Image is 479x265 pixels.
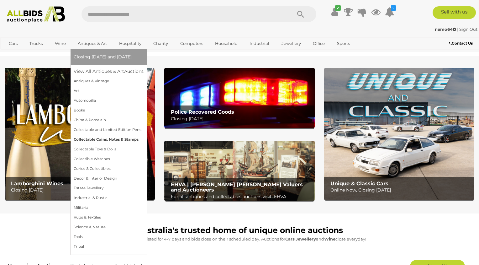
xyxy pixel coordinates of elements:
[171,193,312,201] p: For all antiques and collectables auctions visit: EHVA
[51,38,70,49] a: Wine
[309,38,329,49] a: Office
[171,115,312,123] p: Closing [DATE]
[245,38,273,49] a: Industrial
[449,41,473,46] b: Contact Us
[435,27,456,32] strong: nemo64
[171,181,303,193] b: EHVA | [PERSON_NAME] [PERSON_NAME] Valuers and Auctioneers
[8,235,471,243] p: All Auctions are listed for 4-7 days and bids close on their scheduled day. Auctions for , and cl...
[277,38,305,49] a: Jewellery
[324,236,335,241] strong: Wine
[324,68,474,200] img: Unique & Classic Cars
[25,38,47,49] a: Trucks
[435,27,457,32] a: nemo64
[11,186,152,194] p: Closing [DATE]
[74,38,111,49] a: Antiques & Art
[335,5,341,11] i: ✔
[285,236,295,241] strong: Cars
[5,68,155,200] a: Lamborghini Wines Lamborghini Wines Closing [DATE]
[171,109,234,115] b: Police Recovered Goods
[433,6,476,19] a: Sell with us
[285,6,316,22] button: Search
[330,186,471,194] p: Online Now, Closing [DATE]
[3,6,68,23] img: Allbids.com.au
[5,38,22,49] a: Cars
[164,141,314,201] img: EHVA | Evans Hastings Valuers and Auctioneers
[333,38,354,49] a: Sports
[330,6,339,18] a: ✔
[5,68,155,200] img: Lamborghini Wines
[211,38,242,49] a: Household
[115,38,145,49] a: Hospitality
[330,181,388,187] b: Unique & Classic Cars
[296,236,316,241] strong: Jewellery
[385,6,394,18] a: 2
[149,38,172,49] a: Charity
[164,68,314,128] a: Police Recovered Goods Police Recovered Goods Closing [DATE]
[176,38,207,49] a: Computers
[8,226,471,235] h1: Australia's trusted home of unique online auctions
[324,68,474,200] a: Unique & Classic Cars Unique & Classic Cars Online Now, Closing [DATE]
[391,5,396,11] i: 2
[457,27,458,32] span: |
[164,141,314,201] a: EHVA | Evans Hastings Valuers and Auctioneers EHVA | [PERSON_NAME] [PERSON_NAME] Valuers and Auct...
[11,181,63,187] b: Lamborghini Wines
[449,40,474,47] a: Contact Us
[459,27,477,32] a: Sign Out
[5,49,57,59] a: [GEOGRAPHIC_DATA]
[164,68,314,128] img: Police Recovered Goods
